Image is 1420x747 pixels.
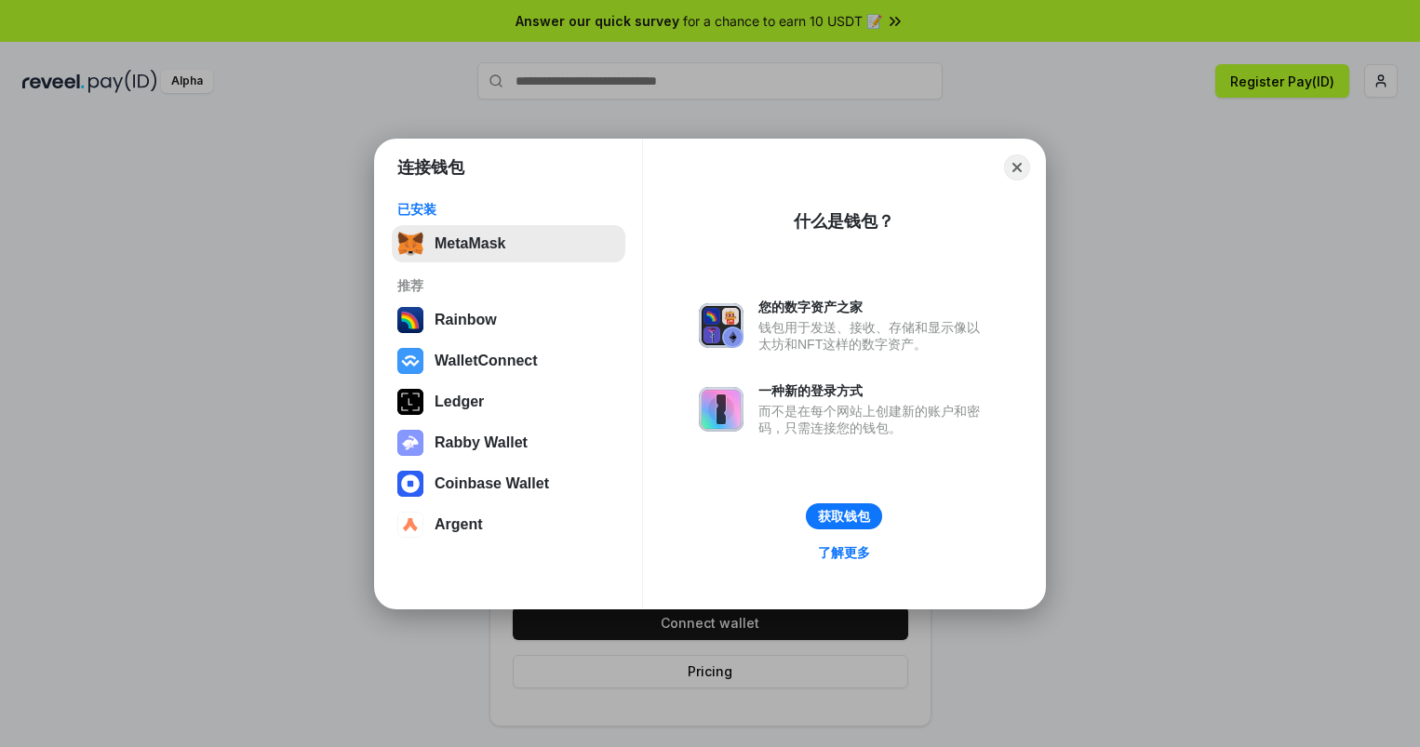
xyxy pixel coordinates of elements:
button: Rabby Wallet [392,424,625,461]
img: svg+xml,%3Csvg%20xmlns%3D%22http%3A%2F%2Fwww.w3.org%2F2000%2Fsvg%22%20fill%3D%22none%22%20viewBox... [699,303,743,348]
a: 了解更多 [807,540,881,565]
div: 钱包用于发送、接收、存储和显示像以太坊和NFT这样的数字资产。 [758,319,989,353]
div: Coinbase Wallet [435,475,549,492]
div: 一种新的登录方式 [758,382,989,399]
img: svg+xml,%3Csvg%20xmlns%3D%22http%3A%2F%2Fwww.w3.org%2F2000%2Fsvg%22%20fill%3D%22none%22%20viewBox... [397,430,423,456]
div: Rabby Wallet [435,434,528,451]
button: Ledger [392,383,625,420]
div: 什么是钱包？ [794,210,894,233]
img: svg+xml,%3Csvg%20width%3D%2228%22%20height%3D%2228%22%20viewBox%3D%220%200%2028%2028%22%20fill%3D... [397,471,423,497]
img: svg+xml,%3Csvg%20width%3D%22120%22%20height%3D%22120%22%20viewBox%3D%220%200%20120%20120%22%20fil... [397,307,423,333]
button: 获取钱包 [806,503,882,529]
div: 了解更多 [818,544,870,561]
button: MetaMask [392,225,625,262]
div: 已安装 [397,201,620,218]
img: svg+xml,%3Csvg%20fill%3D%22none%22%20height%3D%2233%22%20viewBox%3D%220%200%2035%2033%22%20width%... [397,231,423,257]
div: 而不是在每个网站上创建新的账户和密码，只需连接您的钱包。 [758,403,989,436]
div: MetaMask [435,235,505,252]
button: WalletConnect [392,342,625,380]
div: Ledger [435,394,484,410]
button: Coinbase Wallet [392,465,625,502]
div: 您的数字资产之家 [758,299,989,315]
button: Close [1004,154,1030,180]
div: 推荐 [397,277,620,294]
div: WalletConnect [435,353,538,369]
div: Argent [435,516,483,533]
div: Rainbow [435,312,497,328]
img: svg+xml,%3Csvg%20xmlns%3D%22http%3A%2F%2Fwww.w3.org%2F2000%2Fsvg%22%20width%3D%2228%22%20height%3... [397,389,423,415]
div: 获取钱包 [818,508,870,525]
img: svg+xml,%3Csvg%20width%3D%2228%22%20height%3D%2228%22%20viewBox%3D%220%200%2028%2028%22%20fill%3D... [397,512,423,538]
img: svg+xml,%3Csvg%20width%3D%2228%22%20height%3D%2228%22%20viewBox%3D%220%200%2028%2028%22%20fill%3D... [397,348,423,374]
button: Rainbow [392,301,625,339]
img: svg+xml,%3Csvg%20xmlns%3D%22http%3A%2F%2Fwww.w3.org%2F2000%2Fsvg%22%20fill%3D%22none%22%20viewBox... [699,387,743,432]
button: Argent [392,506,625,543]
h1: 连接钱包 [397,156,464,179]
